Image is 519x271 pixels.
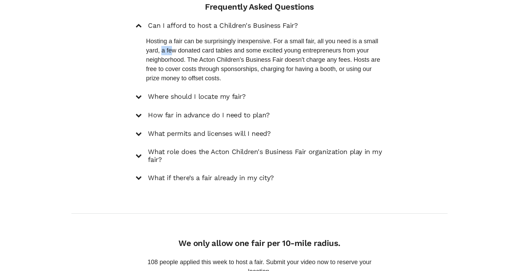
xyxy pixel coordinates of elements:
h5: Where should I locate my fair? [148,93,245,101]
h5: Can I afford to host a Children's Business Fair? [148,22,298,30]
h4: Frequently Asked Questions [136,2,383,12]
h5: How far in advance do I need to plan? [148,111,269,119]
h5: What if there’s a fair already in my city? [148,174,274,182]
h5: What role does the Acton Children's Business Fair organization play in my fair? [148,148,383,164]
h5: What permits and licenses will I need? [148,130,270,138]
h4: We only allow one fair per 10-mile radius. [136,238,383,248]
p: Hosting a fair can be surprisingly inexpensive. For a small fair, all you need is a small yard, a... [146,37,383,83]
